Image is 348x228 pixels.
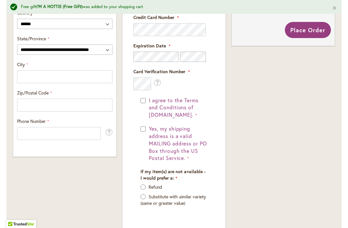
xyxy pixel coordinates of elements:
[17,61,25,67] span: City
[5,205,23,223] iframe: Launch Accessibility Center
[140,168,206,181] span: If my item(s) are not available - I would prefer a:
[17,90,49,96] span: Zip/Postal Code
[17,35,46,42] span: State/Province
[149,125,207,161] span: Yes, my shipping address is a valid MAILING address or PO Box through the US Postal Service.
[140,193,206,206] label: Substitute with similar variety (same or greater value)
[285,22,331,38] button: Place Order
[290,26,325,34] span: Place Order
[133,14,174,20] span: Credit Card Number
[133,68,185,74] span: Card Verification Number
[21,4,322,10] div: Free gift was added to your shopping cart
[149,184,162,190] label: Refund
[149,97,198,118] span: I agree to the Terms and Conditions of [DOMAIN_NAME].
[36,4,82,9] strong: I'M A HOTTIE (Free Gift)
[17,118,46,124] span: Phone Number
[133,43,166,49] span: Expiration Date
